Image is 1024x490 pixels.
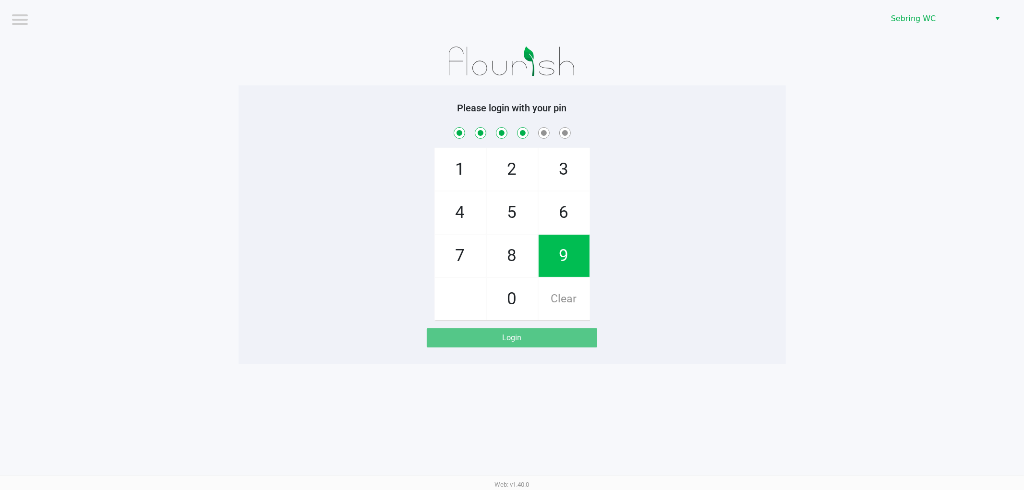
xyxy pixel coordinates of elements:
[539,278,590,320] span: Clear
[487,148,538,191] span: 2
[495,481,530,488] span: Web: v1.40.0
[539,235,590,277] span: 9
[539,191,590,234] span: 6
[435,191,486,234] span: 4
[990,10,1004,27] button: Select
[487,235,538,277] span: 8
[487,191,538,234] span: 5
[246,102,779,114] h5: Please login with your pin
[435,235,486,277] span: 7
[539,148,590,191] span: 3
[435,148,486,191] span: 1
[487,278,538,320] span: 0
[891,13,985,24] span: Sebring WC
